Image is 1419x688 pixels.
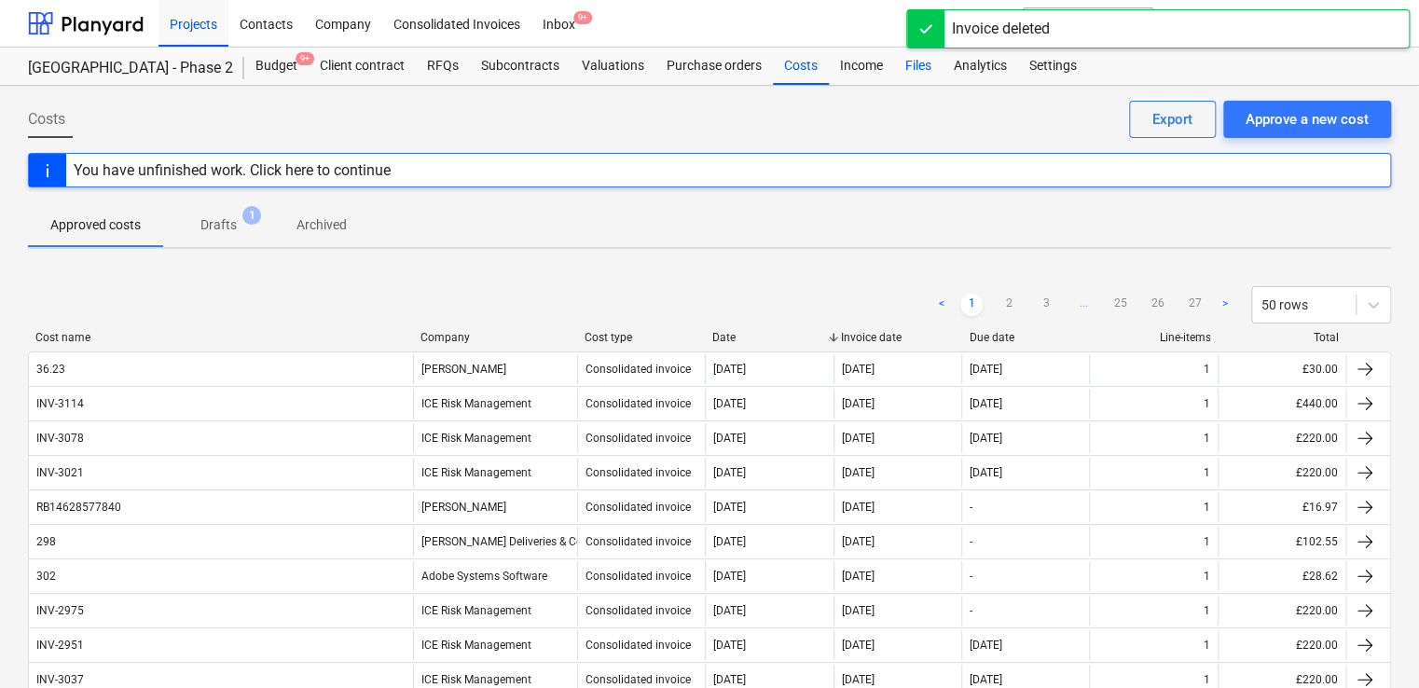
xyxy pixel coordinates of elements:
div: [PERSON_NAME] [421,363,506,376]
iframe: Chat Widget [1326,599,1419,688]
div: 302 [36,570,56,583]
div: Total [1225,331,1339,344]
div: 1 [1204,570,1210,583]
a: Page 3 [1035,294,1057,316]
div: You have unfinished work. Click here to continue [74,161,391,179]
div: 1 [1204,432,1210,445]
div: 1 [1204,397,1210,410]
div: [DATE] [842,432,875,445]
div: INV-3114 [36,397,84,410]
span: 9+ [573,11,592,24]
div: 1 [1204,639,1210,652]
a: Page 27 [1184,294,1206,316]
div: Consolidated invoice [586,466,691,479]
div: Valuations [571,48,655,85]
div: [GEOGRAPHIC_DATA] - Phase 2 [28,59,222,78]
div: Line-items [1097,331,1211,344]
div: [DATE] [713,535,746,548]
div: [DATE] [970,639,1002,652]
a: Page 26 [1147,294,1169,316]
div: RFQs [416,48,470,85]
div: 1 [1204,673,1210,686]
div: Consolidated invoice [586,363,691,376]
div: 1 [1204,604,1210,617]
button: Export [1129,101,1216,138]
div: Settings [1018,48,1088,85]
a: Analytics [943,48,1018,85]
div: £16.97 [1218,492,1345,522]
div: Invoice date [841,331,955,344]
a: ... [1072,294,1095,316]
div: Approve a new cost [1246,107,1369,131]
div: Consolidated invoice [586,604,691,617]
p: Drafts [200,215,237,235]
div: 1 [1204,535,1210,548]
div: [DATE] [713,639,746,652]
div: Due date [969,331,1082,344]
div: £220.00 [1218,423,1345,453]
div: [DATE] [842,535,875,548]
a: Subcontracts [470,48,571,85]
div: [DATE] [713,604,746,617]
div: Consolidated invoice [586,673,691,686]
div: [DATE] [970,363,1002,376]
div: INV-2975 [36,604,84,617]
a: Next page [1214,294,1236,316]
div: Invoice deleted [952,18,1050,40]
div: - [970,604,972,617]
div: 1 [1204,466,1210,479]
div: RB14628577840 [36,501,121,514]
div: ICE Risk Management [421,604,531,617]
span: Costs [28,108,65,131]
div: - [970,570,972,583]
div: [DATE] [713,501,746,514]
div: [PERSON_NAME] [421,501,506,514]
div: £102.55 [1218,527,1345,557]
div: [DATE] [842,501,875,514]
span: 9+ [296,52,314,65]
div: [DATE] [713,363,746,376]
div: Consolidated invoice [586,397,691,410]
div: Consolidated invoice [586,432,691,445]
div: 1 [1204,501,1210,514]
div: £220.00 [1218,596,1345,626]
div: Consolidated invoice [586,639,691,652]
a: Files [894,48,943,85]
span: 1 [242,206,261,225]
div: Costs [773,48,829,85]
div: Adobe Systems Software [421,570,547,583]
div: £220.00 [1218,458,1345,488]
a: Page 1 is your current page [960,294,983,316]
a: Purchase orders [655,48,773,85]
div: [DATE] [970,397,1002,410]
a: Income [829,48,894,85]
div: Date [712,331,826,344]
div: Cost type [585,331,698,344]
div: [DATE] [842,397,875,410]
a: Client contract [309,48,416,85]
div: £30.00 [1218,354,1345,384]
div: ICE Risk Management [421,432,531,445]
div: £28.62 [1218,561,1345,591]
div: Consolidated invoice [586,570,691,583]
div: [DATE] [970,673,1002,686]
div: [DATE] [713,466,746,479]
div: Consolidated invoice [586,501,691,514]
div: ICE Risk Management [421,397,531,410]
div: [DATE] [842,363,875,376]
div: [DATE] [713,397,746,410]
div: Budget [244,48,309,85]
div: ICE Risk Management [421,673,531,686]
p: Archived [296,215,347,235]
div: [DATE] [713,570,746,583]
div: [DATE] [842,639,875,652]
a: Page 25 [1109,294,1132,316]
div: - [970,501,972,514]
div: £220.00 [1218,630,1345,660]
div: 298 [36,535,56,548]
